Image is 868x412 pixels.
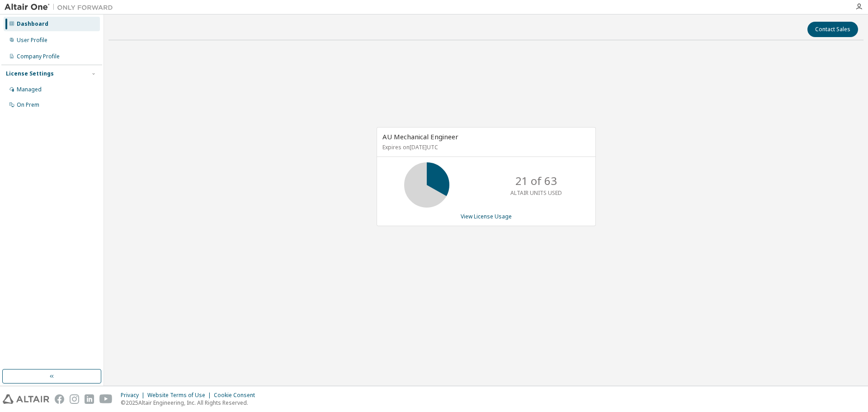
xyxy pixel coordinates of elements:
img: linkedin.svg [85,394,94,404]
div: Managed [17,86,42,93]
p: ALTAIR UNITS USED [510,189,562,197]
button: Contact Sales [807,22,858,37]
img: facebook.svg [55,394,64,404]
span: AU Mechanical Engineer [382,132,458,141]
img: Altair One [5,3,118,12]
div: Website Terms of Use [147,392,214,399]
p: © 2025 Altair Engineering, Inc. All Rights Reserved. [121,399,260,407]
p: Expires on [DATE] UTC [382,143,588,151]
img: youtube.svg [99,394,113,404]
img: instagram.svg [70,394,79,404]
img: altair_logo.svg [3,394,49,404]
div: On Prem [17,101,39,109]
div: License Settings [6,70,54,77]
div: Privacy [121,392,147,399]
a: View License Usage [461,213,512,220]
div: Cookie Consent [214,392,260,399]
div: Dashboard [17,20,48,28]
div: Company Profile [17,53,60,60]
div: User Profile [17,37,47,44]
p: 21 of 63 [515,173,557,189]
